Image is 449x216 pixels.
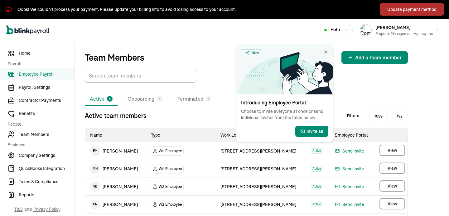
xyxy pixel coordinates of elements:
input: TextInput [85,69,197,83]
span: C N [90,199,100,209]
span: Active [311,148,322,154]
p: Active team members [85,111,147,120]
td: [PERSON_NAME] [85,178,146,195]
button: View [379,145,405,156]
td: [PERSON_NAME] [85,196,146,213]
div: Update payment method [387,6,437,13]
span: W2 Employee [159,183,182,190]
span: View [388,165,397,171]
button: Send invite [335,183,364,190]
span: [STREET_ADDRESS][PERSON_NAME] [220,202,296,207]
span: Payroll Settings [19,84,75,91]
span: Help [331,27,340,33]
span: Add a team member [355,54,402,61]
th: Type [146,128,215,142]
button: View [379,180,405,192]
span: Invite all [307,128,323,134]
div: Property Management Agency Inc [375,31,433,37]
li: Active [85,93,118,106]
span: W2 Employee [159,148,182,154]
span: Active [311,166,322,172]
span: W2 Employee [159,166,182,172]
h3: Introducing Employee Portal [241,99,328,106]
span: 5 [208,97,210,101]
button: Add a team member [341,51,408,64]
button: View [379,198,405,209]
span: [STREET_ADDRESS][PERSON_NAME] [220,184,296,189]
div: Oops! We couldn't process your payment. Please update your billing info to avoid losing access to... [17,6,236,13]
p: Choose to invite everyone at once or send individual invites from the table below. [241,108,328,121]
span: Taxes & Compliance [19,178,75,185]
li: Terminated [172,93,216,106]
button: Send invite [335,147,364,155]
button: Help [320,24,353,36]
span: View [388,183,397,189]
button: Company logo[PERSON_NAME]Property Management Agency Inc [357,22,443,38]
span: Reports [19,192,75,198]
button: Invite all [295,126,328,137]
td: [PERSON_NAME] [85,160,146,178]
nav: Global [6,21,49,39]
span: Team Members [19,131,75,138]
span: Employee Payroll [19,71,75,78]
span: W2 Employee [159,201,182,208]
span: Active [311,184,322,189]
span: V B [90,182,100,192]
img: Company logo [360,24,371,36]
span: Filters [347,113,359,119]
td: [PERSON_NAME] [85,142,146,160]
button: Send invite [335,201,364,208]
span: Privacy Policy [33,206,60,212]
button: Close card [323,49,328,54]
li: Onboarding [123,93,167,106]
span: Company Settings [19,152,75,159]
span: View [388,201,397,207]
button: Update payment method [380,3,444,16]
span: 1 [159,97,160,101]
span: Home [19,50,75,57]
span: 1099 [369,111,388,121]
button: View [379,163,405,174]
span: View [388,147,397,153]
span: QuickBooks Integration [19,165,75,172]
span: New [251,50,259,56]
span: [PERSON_NAME] [375,25,411,30]
span: [STREET_ADDRESS][PERSON_NAME] [220,166,296,172]
p: Team Members [85,53,144,63]
span: 6 [109,97,111,101]
span: People [7,121,71,128]
th: Name [85,128,146,142]
span: Benefits [19,110,75,117]
span: Contractor Payments [19,97,75,104]
iframe: Chat Widget [418,186,449,216]
span: T&C [14,206,23,212]
span: Business [7,142,71,148]
button: Send invite [335,165,364,173]
span: W2 [392,111,408,121]
span: Employee Portal [335,132,368,138]
span: M H [90,164,100,174]
span: Payroll [7,61,71,67]
span: E M [90,146,100,156]
span: [STREET_ADDRESS][PERSON_NAME] [220,148,296,154]
th: Work Location [215,128,306,142]
span: Active [311,202,322,207]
